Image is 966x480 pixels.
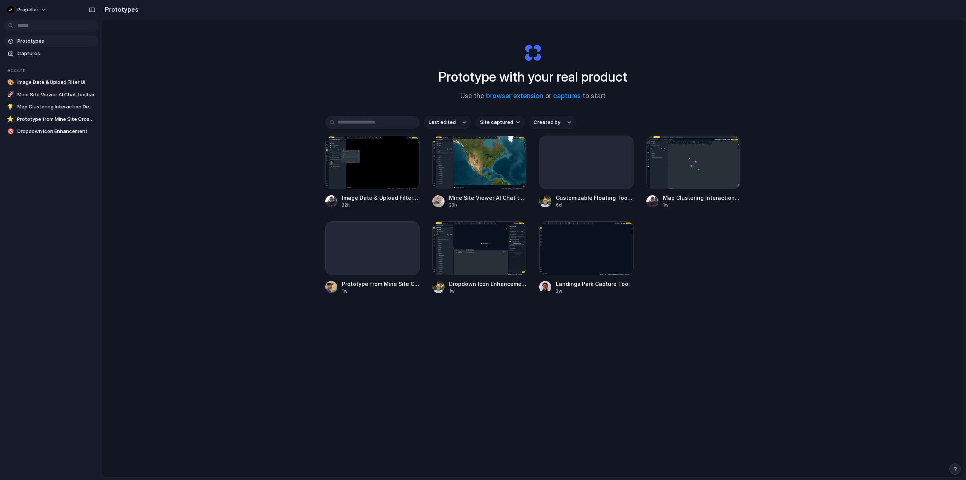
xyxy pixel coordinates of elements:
span: Map Clustering Interaction Demo [17,103,95,111]
span: Mine Site Viewer AI Chat toolbar [449,194,527,202]
h1: Prototype with your real product [438,67,627,87]
a: browser extension [486,92,543,100]
div: 1w [449,288,527,295]
div: 22h [342,202,420,208]
a: Prototypes [4,35,98,47]
span: Dropdown Icon Enhancement [17,128,95,135]
div: 3w [556,288,634,295]
a: 💡Map Clustering Interaction Demo [4,101,98,113]
div: ⭐ [7,116,14,123]
a: Landings Park Capture ToolLandings Park Capture Tool3w [539,221,634,294]
div: 1w [342,288,420,295]
div: 🚀 [7,91,14,99]
a: Image Date & Upload Filter UIImage Date & Upload Filter UI22h [325,136,420,208]
button: Site captured [475,116,525,129]
a: Captures [4,48,98,59]
div: 🎨 [7,79,14,86]
span: Prototypes [17,37,95,45]
button: Last edited [424,116,471,129]
a: captures [553,92,581,100]
div: 6d [556,202,634,208]
button: Created by [529,116,576,129]
span: Recent [8,67,25,73]
a: Mine Site Viewer AI Chat toolbarMine Site Viewer AI Chat toolbar23h [432,136,527,208]
a: Prototype from Mine Site Cross-Section1w [325,221,420,294]
a: Dropdown Icon EnhancementDropdown Icon Enhancement1w [432,221,527,294]
span: Last edited [429,119,456,126]
button: Propeller [4,4,50,16]
div: 🎯 [7,128,14,135]
span: Propeller [17,6,38,14]
span: Captures [17,50,95,57]
div: 23h [449,202,527,208]
span: Landings Park Capture Tool [556,280,634,288]
div: 1w [663,202,741,208]
a: Customizable Floating Toolbar6d [539,136,634,208]
a: 🎨Image Date & Upload Filter UI [4,77,98,88]
span: Site captured [480,119,513,126]
span: Image Date & Upload Filter UI [342,194,420,202]
a: 🎯Dropdown Icon Enhancement [4,126,98,137]
span: Mine Site Viewer AI Chat toolbar [17,91,95,99]
span: Customizable Floating Toolbar [556,194,634,202]
div: 💡 [7,103,14,111]
span: Image Date & Upload Filter UI [17,79,95,86]
a: 🚀Mine Site Viewer AI Chat toolbar [4,89,98,100]
span: Dropdown Icon Enhancement [449,280,527,288]
span: Created by [534,119,560,126]
span: Prototype from Mine Site Cross-Section [17,116,95,123]
span: Prototype from Mine Site Cross-Section [342,280,420,288]
span: Use the or to start [460,91,606,101]
a: Map Clustering Interaction DemoMap Clustering Interaction Demo1w [646,136,741,208]
a: ⭐Prototype from Mine Site Cross-Section [4,114,98,125]
h2: Prototypes [102,5,138,14]
span: Map Clustering Interaction Demo [663,194,741,202]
